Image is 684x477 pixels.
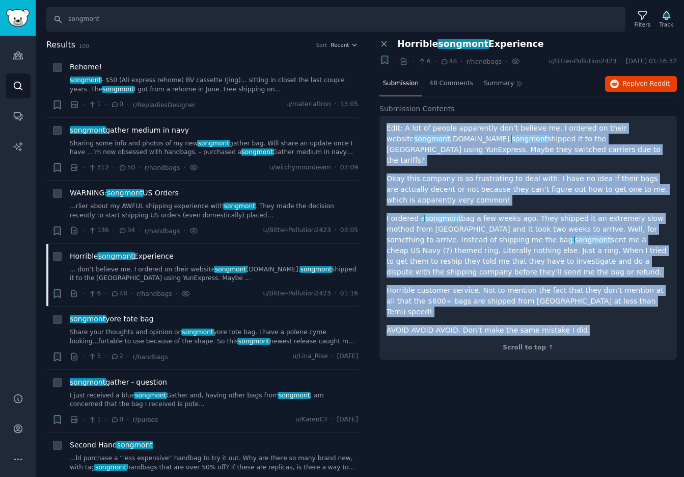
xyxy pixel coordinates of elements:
[83,99,85,110] span: ·
[70,314,154,324] span: yore tote bag
[387,213,670,278] p: I ordered a bag a few weeks ago. They shipped it an extremely slow method from [GEOGRAPHIC_DATA] ...
[131,288,133,299] span: ·
[223,203,256,210] span: songmont
[263,289,331,298] span: u/Bitter-Pollution2423
[387,325,670,336] p: AVOID AVOID AVOID. Don’t make the same mistake I did.
[70,76,358,94] a: songmont- $50 (Ali express rehome) BV cassette (Jing)... sitting in closet the last couple years....
[383,79,419,88] span: Submission
[70,188,179,198] span: WARNING: US Orders
[132,354,168,361] span: r/handbags
[127,414,129,425] span: ·
[111,352,123,361] span: 2
[69,378,106,386] span: songmont
[414,135,451,143] span: songmont
[337,415,358,424] span: [DATE]
[104,99,106,110] span: ·
[335,100,337,109] span: ·
[387,285,670,317] p: Horrible customer service. Not to mention the fact that they don’t mention at all that the $600+ ...
[335,226,337,235] span: ·
[111,415,123,424] span: 0
[70,202,358,220] a: ...rlier about my AWFUL shipping experience withsongmont. They made the decision recently to star...
[104,414,106,425] span: ·
[145,228,180,235] span: r/handbags
[412,56,414,67] span: ·
[70,440,153,450] a: Second Handsongmont
[505,56,507,67] span: ·
[69,77,102,84] span: songmont
[316,41,327,48] div: Sort
[97,252,135,260] span: songmont
[511,135,549,143] span: songmont
[83,162,85,173] span: ·
[70,377,167,388] span: gather - question
[113,225,115,236] span: ·
[118,226,135,235] span: 34
[70,62,102,72] span: Rehome!
[94,464,127,471] span: songmont
[88,163,109,172] span: 312
[132,416,158,423] span: r/purses
[418,57,430,66] span: 6
[340,289,358,298] span: 01:16
[88,289,101,298] span: 6
[69,126,106,134] span: songmont
[70,251,174,262] span: Horrible Experience
[335,163,337,172] span: ·
[113,162,115,173] span: ·
[176,288,178,299] span: ·
[299,266,333,273] span: songmont
[241,148,274,156] span: songmont
[605,76,677,92] button: Replyon Reddit
[337,352,358,361] span: [DATE]
[237,338,270,345] span: songmont
[429,79,473,88] span: 48 Comments
[118,163,135,172] span: 50
[397,39,544,49] span: Horrible Experience
[116,441,154,449] span: songmont
[83,414,85,425] span: ·
[574,236,612,244] span: songmont
[6,9,30,27] img: GummySearch logo
[467,58,502,65] span: r/handbags
[331,41,358,48] button: Recent
[46,7,625,32] input: Search Keyword
[111,289,127,298] span: 48
[181,329,214,336] span: songmont
[379,104,455,114] span: Submission Contents
[623,80,670,89] span: Reply
[295,415,327,424] span: u/KarenCT
[127,99,129,110] span: ·
[549,57,617,66] span: u/Bitter-Pollution2423
[394,56,396,67] span: ·
[69,315,106,323] span: songmont
[387,123,670,166] p: Edit: A lot of people apparently don’t believe me. I ordered on their website [DOMAIN_NAME]. ship...
[434,56,436,67] span: ·
[70,454,358,472] a: ...ld purchase a “less expensive” handbag to try it out. Why are there so many brand new, with ta...
[70,125,189,136] a: songmontgather medium in navy
[134,392,167,399] span: songmont
[387,343,670,353] div: Scroll to top ↑
[292,352,327,361] span: u/Lina_Rise
[88,415,101,424] span: 1
[70,188,179,198] a: WARNING:songmontUS Orders
[440,57,457,66] span: 48
[111,100,123,109] span: 0
[332,415,334,424] span: ·
[70,125,189,136] span: gather medium in navy
[183,162,185,173] span: ·
[460,56,462,67] span: ·
[70,139,358,157] a: Sharing some info and photos of my newsongmontgather bag. Will share an update once I have ...’m ...
[83,225,85,236] span: ·
[340,163,358,172] span: 07:09
[340,226,358,235] span: 03:05
[424,214,462,222] span: songmont
[286,100,331,109] span: u/materialtron
[269,163,331,172] span: u/witchymoonbeam
[437,39,489,49] span: songmont
[83,288,85,299] span: ·
[640,80,670,87] span: on Reddit
[139,162,141,173] span: ·
[626,57,677,66] span: [DATE] 01:16:32
[132,102,195,109] span: r/RepladiesDesigner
